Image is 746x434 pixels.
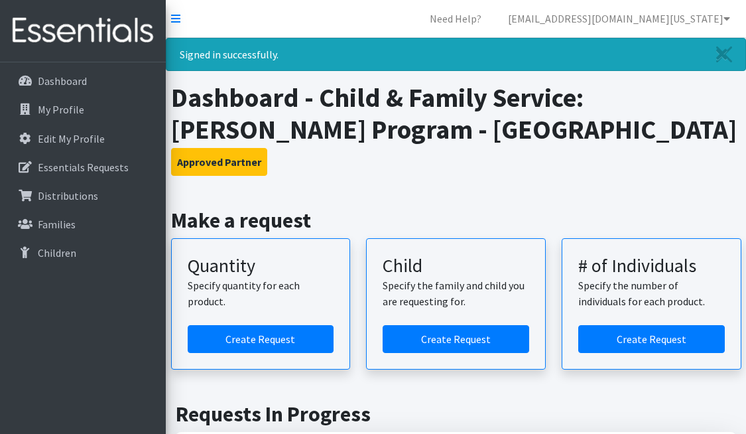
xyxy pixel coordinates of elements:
a: [EMAIL_ADDRESS][DOMAIN_NAME][US_STATE] [497,5,741,32]
h1: Dashboard - Child & Family Service: [PERSON_NAME] Program - [GEOGRAPHIC_DATA] [171,82,741,145]
a: Families [5,211,160,238]
img: HumanEssentials [5,9,160,53]
a: Distributions [5,182,160,209]
a: Edit My Profile [5,125,160,152]
a: Essentials Requests [5,154,160,181]
h3: # of Individuals [578,255,725,277]
p: Dashboard [38,74,87,88]
a: Close [703,38,745,70]
a: Create a request by number of individuals [578,325,725,353]
a: Create a request by quantity [188,325,334,353]
h3: Child [383,255,529,277]
p: Specify the number of individuals for each product. [578,277,725,309]
h3: Quantity [188,255,334,277]
div: Signed in successfully. [166,38,746,71]
p: Distributions [38,189,98,202]
h2: Requests In Progress [176,401,736,427]
a: Children [5,240,160,266]
a: Need Help? [419,5,492,32]
p: Specify quantity for each product. [188,277,334,309]
h2: Make a request [171,208,741,233]
p: Children [38,246,76,259]
a: My Profile [5,96,160,123]
p: My Profile [38,103,84,116]
a: Create a request for a child or family [383,325,529,353]
p: Essentials Requests [38,161,129,174]
p: Families [38,218,76,231]
p: Specify the family and child you are requesting for. [383,277,529,309]
button: Approved Partner [171,148,267,176]
a: Dashboard [5,68,160,94]
p: Edit My Profile [38,132,105,145]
